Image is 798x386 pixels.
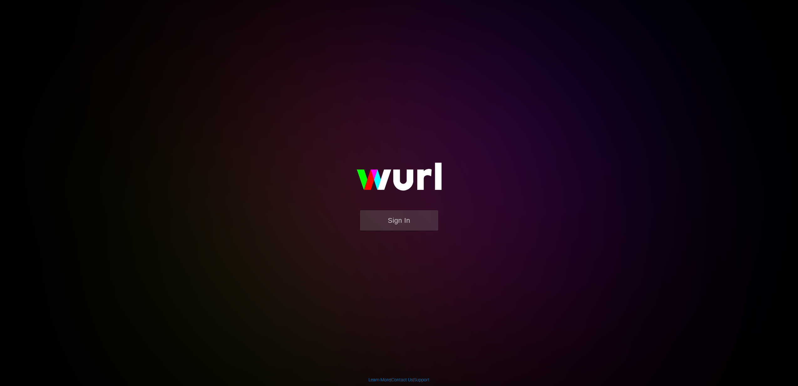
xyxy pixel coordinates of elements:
div: | | [368,377,430,383]
img: wurl-logo-on-black-223613ac3d8ba8fe6dc639794a292ebdb59501304c7dfd60c99c58986ef67473.svg [337,149,462,210]
a: Learn More [368,377,390,382]
a: Support [414,377,430,382]
a: Contact Us [391,377,413,382]
button: Sign In [360,210,438,231]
